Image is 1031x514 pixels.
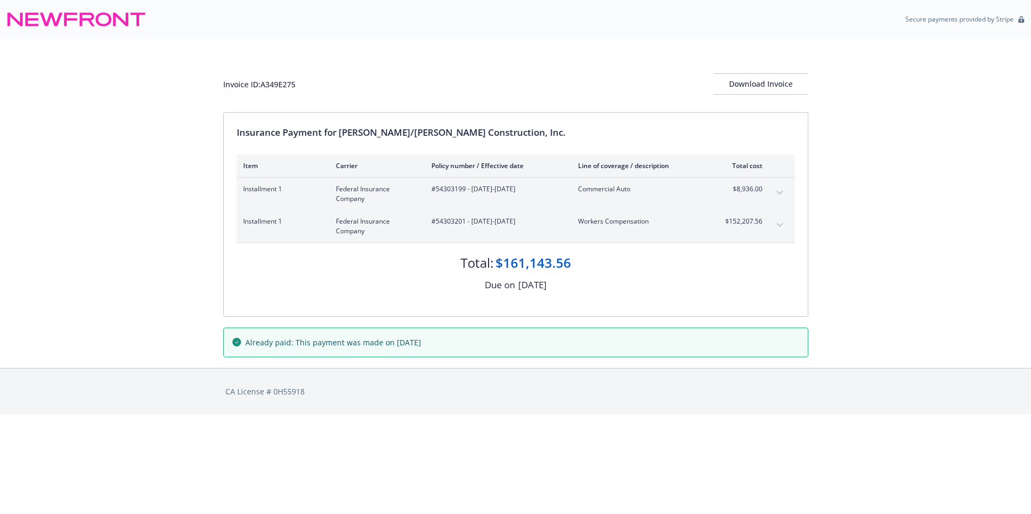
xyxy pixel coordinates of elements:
[578,217,705,226] span: Workers Compensation
[485,278,515,292] div: Due on
[223,79,295,90] div: Invoice ID: A349E275
[245,337,421,348] span: Already paid: This payment was made on [DATE]
[578,184,705,194] span: Commercial Auto
[225,386,806,397] div: CA License # 0H55918
[336,217,414,236] span: Federal Insurance Company
[578,161,705,170] div: Line of coverage / description
[771,184,788,202] button: expand content
[336,184,414,204] span: Federal Insurance Company
[243,161,319,170] div: Item
[431,184,561,194] span: #54303199 - [DATE]-[DATE]
[714,73,808,95] button: Download Invoice
[243,217,319,226] span: Installment 1
[905,15,1014,24] p: Secure payments provided by Stripe
[237,210,795,242] div: Installment 1Federal Insurance Company#54303201 - [DATE]-[DATE]Workers Compensation$152,207.56exp...
[722,217,762,226] span: $152,207.56
[722,161,762,170] div: Total cost
[496,254,571,272] div: $161,143.56
[771,217,788,234] button: expand content
[237,178,795,210] div: Installment 1Federal Insurance Company#54303199 - [DATE]-[DATE]Commercial Auto$8,936.00expand con...
[237,126,795,140] div: Insurance Payment for [PERSON_NAME]/[PERSON_NAME] Construction, Inc.
[243,184,319,194] span: Installment 1
[518,278,547,292] div: [DATE]
[431,217,561,226] span: #54303201 - [DATE]-[DATE]
[714,74,808,94] div: Download Invoice
[460,254,493,272] div: Total:
[336,161,414,170] div: Carrier
[722,184,762,194] span: $8,936.00
[431,161,561,170] div: Policy number / Effective date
